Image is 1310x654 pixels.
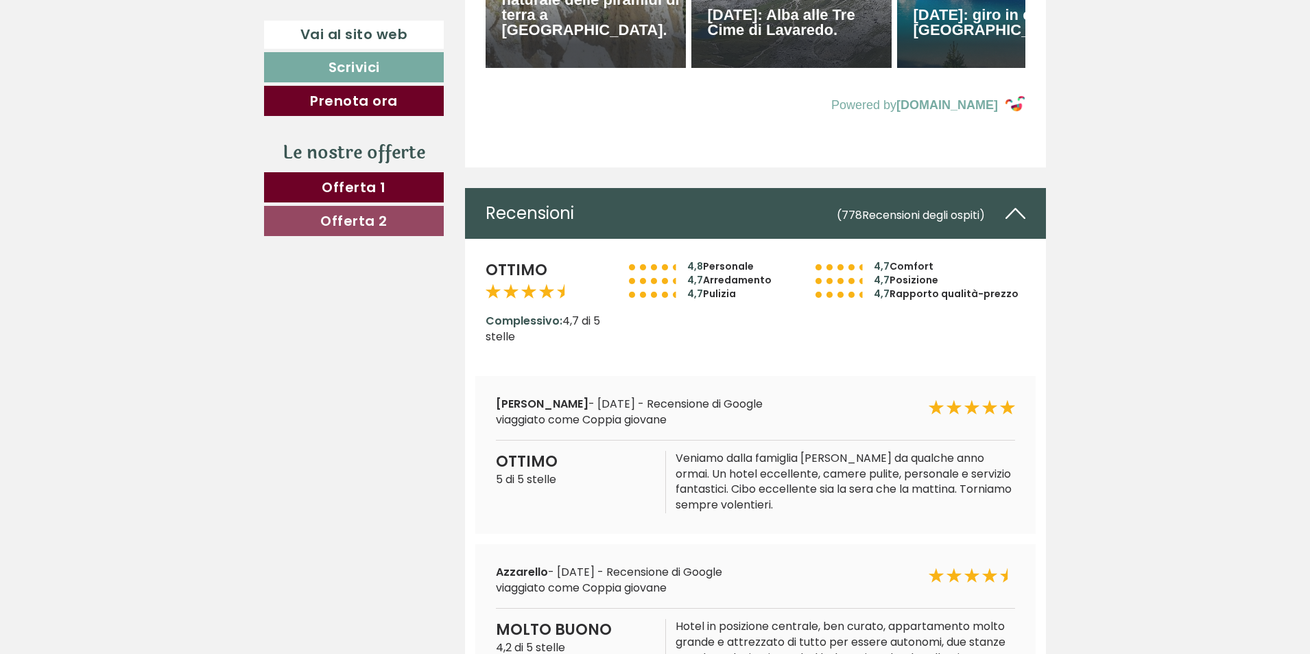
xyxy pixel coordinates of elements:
[264,52,444,82] a: Scrivici
[243,10,298,34] div: lunedì
[870,273,890,287] span: 4,7
[10,37,233,79] div: Buon giorno, come possiamo aiutarla?
[264,21,444,49] a: Vai al sito web
[626,259,791,273] li: Personale
[486,259,605,281] div: Ottimo
[684,287,703,301] span: 4,7
[264,140,444,165] div: Le nostre offerte
[486,313,562,329] span: Complessivo:
[812,287,1025,301] li: Rapporto qualità-prezzo
[626,273,791,287] li: Arredamento
[21,40,226,51] div: Hotel Goldene Rose
[486,451,665,513] div: 5 di 5 stelle
[496,396,588,412] strong: [PERSON_NAME]
[21,67,226,76] small: 12:01
[496,451,655,472] div: Ottimo
[914,8,1093,38] h3: [DATE]: giro in e-bike. Al [GEOGRAPHIC_DATA].
[496,564,548,580] strong: Azzarello
[486,95,1026,115] a: Powered by[DOMAIN_NAME]
[862,207,979,223] span: Recensioni degli ospiti
[812,273,1025,287] li: Posizione
[812,259,1025,273] li: Comfort
[322,178,386,197] span: Offerta 1
[684,259,703,273] span: 4,8
[486,397,846,428] div: - [DATE] - Recensione di Google
[264,86,444,116] a: Prenota ora
[320,211,388,231] span: Offerta 2
[475,259,615,345] div: 4,7 di 5 stelle
[665,451,1025,513] div: Veniamo dalla famiglia [PERSON_NAME] da qualche anno ormai. Un hotel eccellente, camere pulite, p...
[708,8,888,38] h3: [DATE]: Alba alle Tre Cime di Lavaredo.
[463,355,541,386] button: Invia
[870,259,890,273] span: 4,7
[870,287,890,301] span: 4,7
[896,98,998,113] strong: [DOMAIN_NAME]
[496,619,655,640] div: Molto buono
[626,287,791,301] li: Pulizia
[486,565,846,596] div: - [DATE] - Recensione di Google
[837,207,985,223] small: (778 )
[465,188,1047,239] div: Recensioni
[496,581,835,596] div: viaggiato come Coppia giovane
[684,273,703,287] span: 4,7
[496,412,835,428] div: viaggiato come Coppia giovane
